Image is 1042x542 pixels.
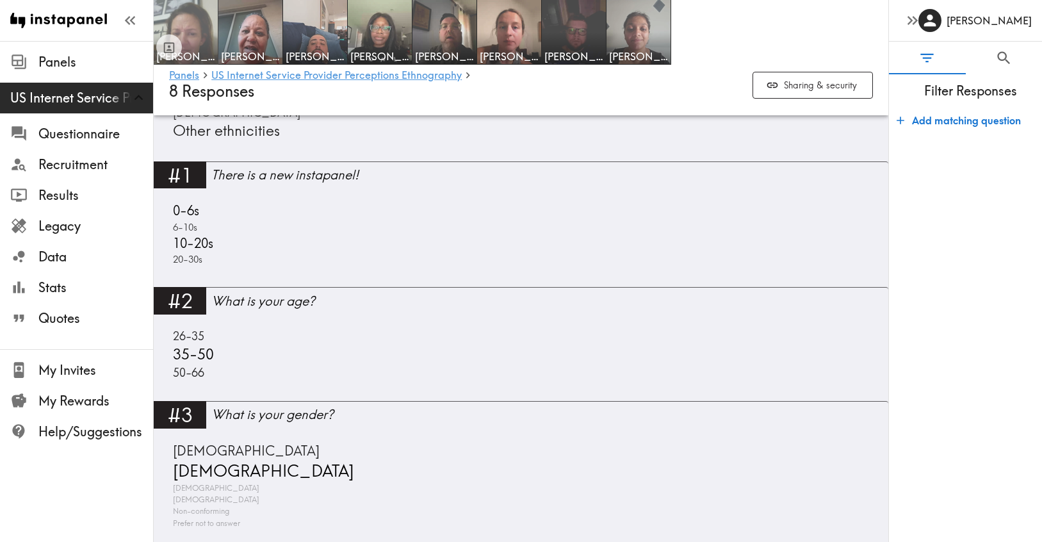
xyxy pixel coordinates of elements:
[154,161,206,188] div: #1
[156,49,215,63] span: [PERSON_NAME]
[170,482,259,494] span: [DEMOGRAPHIC_DATA]
[995,49,1013,67] span: Search
[169,70,199,82] a: Panels
[221,49,280,63] span: [PERSON_NAME]
[211,292,888,310] div: What is your age?
[170,202,199,220] span: 0-6s
[211,166,888,184] div: There is a new instapanel!
[38,156,153,174] span: Recruitment
[211,406,888,423] div: What is your gender?
[170,518,240,529] span: Prefer not to answer
[38,309,153,327] span: Quotes
[211,70,462,82] a: US Internet Service Provider Perceptions Ethnography
[170,365,204,381] span: 50-66
[38,248,153,266] span: Data
[170,494,259,505] span: [DEMOGRAPHIC_DATA]
[38,279,153,297] span: Stats
[170,460,354,482] span: [DEMOGRAPHIC_DATA]
[753,72,873,99] button: Sharing & security
[170,344,214,365] span: 35-50
[947,13,1032,28] h6: [PERSON_NAME]
[415,49,474,63] span: [PERSON_NAME]
[10,89,153,107] span: US Internet Service Provider Perceptions Ethnography
[170,328,204,344] span: 26-35
[170,234,213,253] span: 10-20s
[170,252,202,267] span: 20-30s
[38,53,153,71] span: Panels
[544,49,603,63] span: [PERSON_NAME]
[286,49,345,63] span: [PERSON_NAME]
[170,442,320,461] span: [DEMOGRAPHIC_DATA]
[169,82,254,101] span: 8 Responses
[154,161,888,197] a: #1There is a new instapanel!
[899,82,1042,100] span: Filter Responses
[891,108,1026,133] button: Add matching question
[609,49,668,63] span: Annapoorani
[38,361,153,379] span: My Invites
[170,505,229,517] span: Non-conforming
[889,42,966,74] button: Filter Responses
[350,49,409,63] span: [PERSON_NAME]
[156,35,182,60] button: Toggle between responses and questions
[154,401,888,436] a: #3What is your gender?
[480,49,539,63] span: [PERSON_NAME]
[38,125,153,143] span: Questionnaire
[38,186,153,204] span: Results
[154,287,206,314] div: #2
[38,217,153,235] span: Legacy
[154,287,888,322] a: #2What is your age?
[170,120,280,141] span: Other ethnicities
[154,401,206,428] div: #3
[38,392,153,410] span: My Rewards
[38,423,153,441] span: Help/Suggestions
[170,220,197,234] span: 6-10s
